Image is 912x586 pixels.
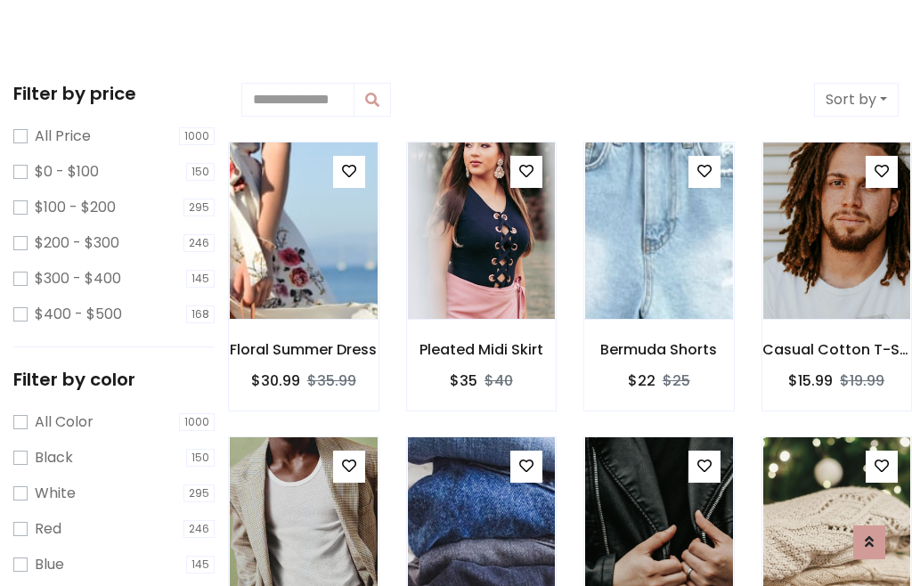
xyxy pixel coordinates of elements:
[762,341,912,358] h6: Casual Cotton T-Shirt
[35,126,91,147] label: All Price
[186,449,215,467] span: 150
[584,341,734,358] h6: Bermuda Shorts
[35,518,61,540] label: Red
[35,447,73,468] label: Black
[186,163,215,181] span: 150
[35,554,64,575] label: Blue
[13,83,215,104] h5: Filter by price
[183,520,215,538] span: 246
[186,270,215,288] span: 145
[35,483,76,504] label: White
[35,197,116,218] label: $100 - $200
[35,304,122,325] label: $400 - $500
[229,341,379,358] h6: Floral Summer Dress
[814,83,899,117] button: Sort by
[186,556,215,574] span: 145
[183,234,215,252] span: 246
[407,341,557,358] h6: Pleated Midi Skirt
[450,372,477,389] h6: $35
[251,372,300,389] h6: $30.99
[663,370,690,391] del: $25
[13,369,215,390] h5: Filter by color
[35,411,94,433] label: All Color
[183,484,215,502] span: 295
[35,268,121,289] label: $300 - $400
[179,413,215,431] span: 1000
[484,370,513,391] del: $40
[35,161,99,183] label: $0 - $100
[35,232,119,254] label: $200 - $300
[186,305,215,323] span: 168
[179,127,215,145] span: 1000
[840,370,884,391] del: $19.99
[183,199,215,216] span: 295
[628,372,655,389] h6: $22
[307,370,356,391] del: $35.99
[788,372,833,389] h6: $15.99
